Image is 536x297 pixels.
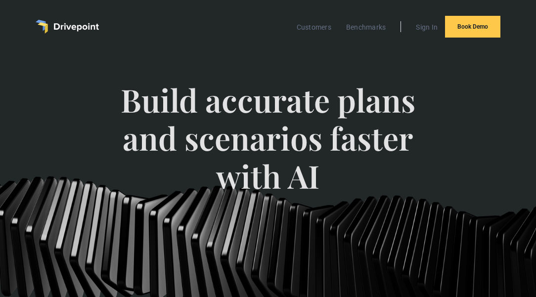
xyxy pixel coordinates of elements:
[445,16,500,38] a: Book Demo
[341,21,391,34] a: Benchmarks
[292,21,336,34] a: Customers
[119,81,417,214] span: Build accurate plans and scenarios faster with AI
[411,21,443,34] a: Sign In
[36,20,99,34] a: home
